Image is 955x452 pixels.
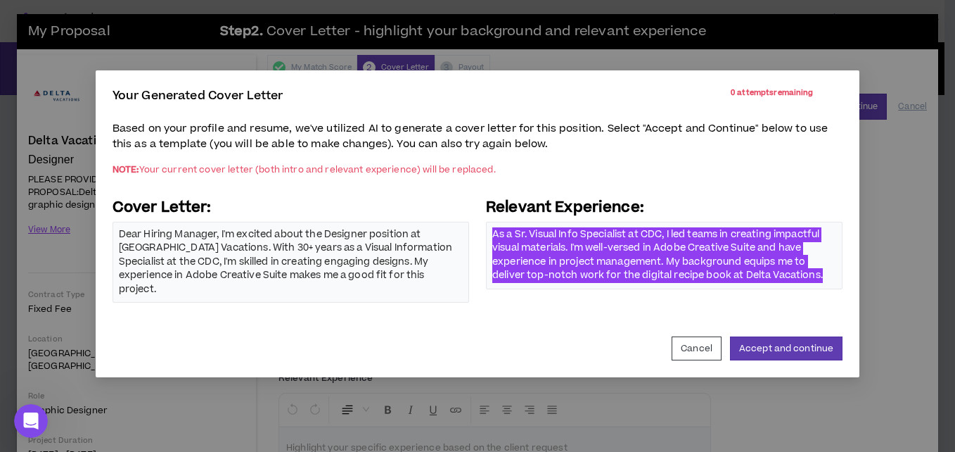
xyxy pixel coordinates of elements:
p: Relevant Experience: [486,198,842,218]
p: Based on your profile and resume, we've utilized AI to generate a cover letter for this position.... [113,121,842,153]
button: Cancel [672,337,722,360]
p: Your Generated Cover Letter [113,87,283,104]
iframe: Intercom live chat [14,404,48,438]
p: Your current cover letter (both intro and relevant experience) will be replaced. [113,164,842,175]
span: NOTE: [113,163,139,176]
span: As a Sr. Visual Info Specialist at CDC, I led teams in creating impactful visual materials. I'm w... [492,227,823,283]
p: Cover Letter: [113,198,469,218]
button: Accept and continue [730,337,842,360]
span: Dear Hiring Manager, I'm excited about the Designer position at [GEOGRAPHIC_DATA] Vacations. With... [119,227,452,296]
p: 0 attempts remaining [731,87,814,115]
